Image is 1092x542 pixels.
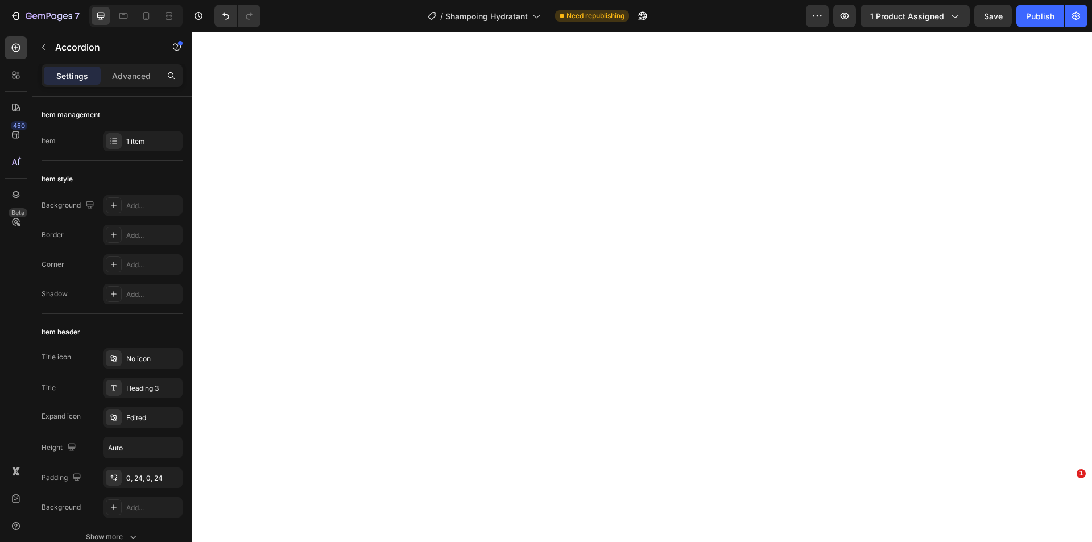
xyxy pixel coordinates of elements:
div: Title icon [42,352,71,362]
div: Edited [126,413,180,423]
div: Expand icon [42,411,81,421]
span: Save [984,11,1003,21]
div: No icon [126,354,180,364]
span: / [440,10,443,22]
div: Add... [126,201,180,211]
div: Height [42,440,78,456]
span: Shampoing Hydratant [445,10,528,22]
div: Corner [42,259,64,270]
button: 7 [5,5,85,27]
div: Shadow [42,289,68,299]
div: Beta [9,208,27,217]
div: Item header [42,327,80,337]
p: Settings [56,70,88,82]
span: 1 [1077,469,1086,478]
div: Undo/Redo [214,5,260,27]
button: Save [974,5,1012,27]
div: Padding [42,470,84,486]
div: Add... [126,260,180,270]
div: Border [42,230,64,240]
div: Background [42,502,81,512]
span: Need republishing [566,11,624,21]
div: Background [42,198,97,213]
button: Publish [1016,5,1064,27]
span: 1 product assigned [870,10,944,22]
p: Accordion [55,40,152,54]
div: Publish [1026,10,1054,22]
div: Add... [126,289,180,300]
div: Item management [42,110,100,120]
div: Heading 3 [126,383,180,394]
iframe: Design area [192,32,1092,542]
div: Title [42,383,56,393]
div: 1 item [126,136,180,147]
div: 0, 24, 0, 24 [126,473,180,483]
div: Item [42,136,56,146]
div: Add... [126,503,180,513]
iframe: Intercom live chat [1053,486,1081,514]
div: Item style [42,174,73,184]
div: 450 [11,121,27,130]
div: Add... [126,230,180,241]
p: 7 [75,9,80,23]
input: Auto [104,437,182,458]
p: Advanced [112,70,151,82]
button: 1 product assigned [861,5,970,27]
